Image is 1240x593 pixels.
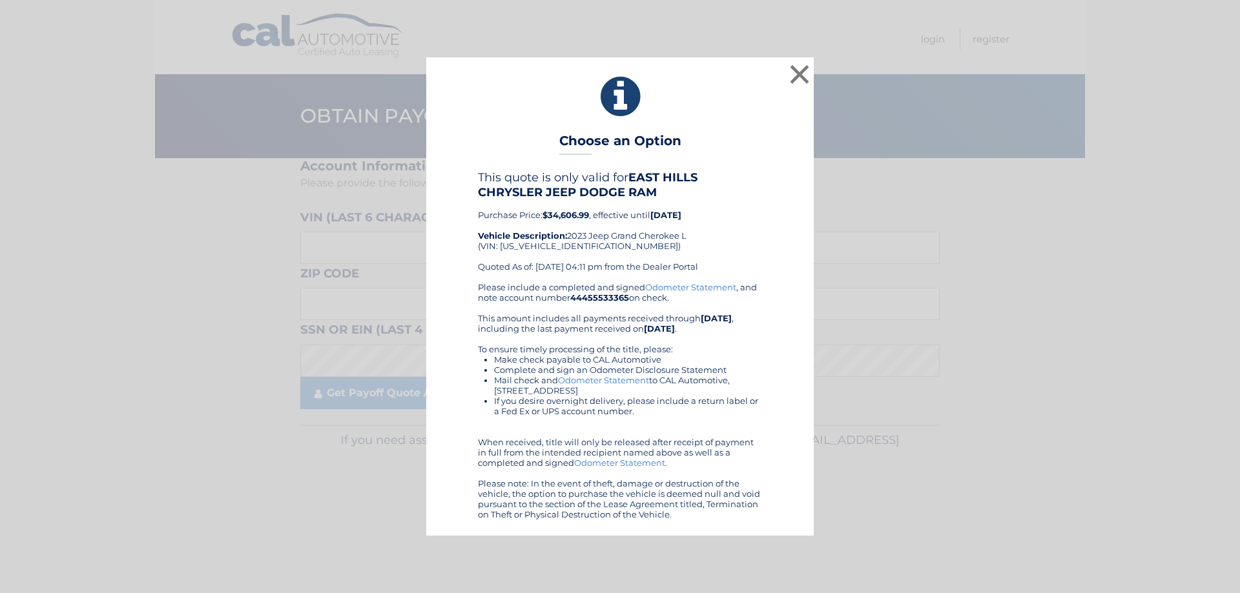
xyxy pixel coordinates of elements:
b: [DATE] [701,313,732,323]
b: 44455533365 [570,292,629,303]
button: × [787,61,812,87]
div: Purchase Price: , effective until 2023 Jeep Grand Cherokee L (VIN: [US_VEHICLE_IDENTIFICATION_NUM... [478,170,762,281]
li: Complete and sign an Odometer Disclosure Statement [494,365,762,375]
h3: Choose an Option [559,133,681,156]
a: Odometer Statement [645,282,736,292]
li: Mail check and to CAL Automotive, [STREET_ADDRESS] [494,375,762,396]
b: [DATE] [650,210,681,220]
b: EAST HILLS CHRYSLER JEEP DODGE RAM [478,170,697,199]
b: $34,606.99 [542,210,589,220]
li: If you desire overnight delivery, please include a return label or a Fed Ex or UPS account number. [494,396,762,416]
a: Odometer Statement [574,457,665,468]
a: Odometer Statement [558,375,649,385]
h4: This quote is only valid for [478,170,762,199]
div: Please include a completed and signed , and note account number on check. This amount includes al... [478,282,762,519]
li: Make check payable to CAL Automotive [494,354,762,365]
strong: Vehicle Description: [478,230,567,241]
b: [DATE] [644,323,675,334]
